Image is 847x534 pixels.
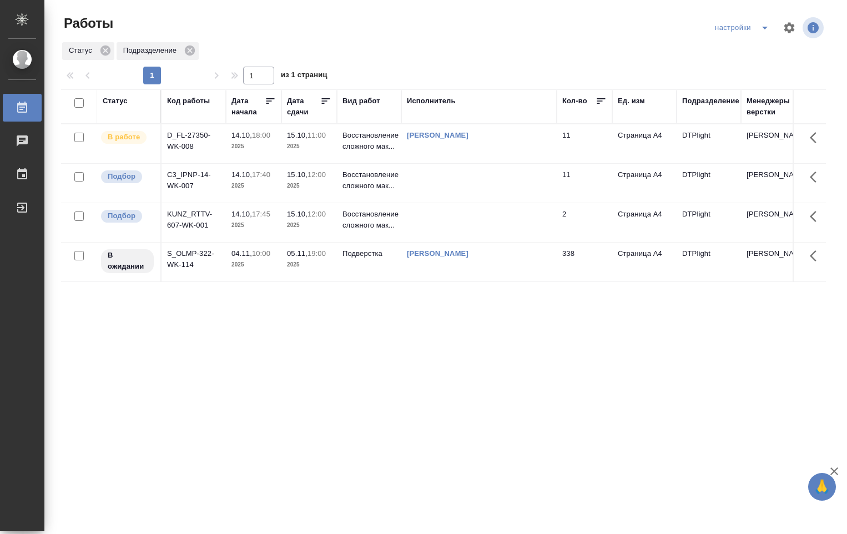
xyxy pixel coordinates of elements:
div: Статус [103,95,128,107]
p: 17:40 [252,170,270,179]
p: [PERSON_NAME] [747,169,800,180]
div: Вид работ [342,95,380,107]
td: Страница А4 [612,203,677,242]
div: Статус [62,42,114,60]
td: D_FL-27350-WK-008 [162,124,226,163]
td: 11 [557,164,612,203]
button: 🙏 [808,473,836,501]
p: 2025 [287,220,331,231]
p: Восстановление сложного мак... [342,169,396,192]
p: Подбор [108,171,135,182]
p: В работе [108,132,140,143]
p: Восстановление сложного мак... [342,130,396,152]
p: 19:00 [307,249,326,258]
td: 2 [557,203,612,242]
p: 2025 [287,180,331,192]
p: Восстановление сложного мак... [342,209,396,231]
a: [PERSON_NAME] [407,249,468,258]
span: 🙏 [813,475,831,498]
span: Посмотреть информацию [803,17,826,38]
p: Подверстка [342,248,396,259]
p: 14.10, [231,170,252,179]
a: [PERSON_NAME] [407,131,468,139]
p: 2025 [231,220,276,231]
td: DTPlight [677,243,741,281]
div: Можно подбирать исполнителей [100,169,155,184]
p: 15.10, [287,170,307,179]
div: Менеджеры верстки [747,95,800,118]
p: 15.10, [287,210,307,218]
p: 14.10, [231,210,252,218]
div: Исполнитель выполняет работу [100,130,155,145]
div: Исполнитель назначен, приступать к работе пока рано [100,248,155,274]
td: Страница А4 [612,243,677,281]
div: split button [712,19,776,37]
div: Дата начала [231,95,265,118]
p: В ожидании [108,250,147,272]
button: Здесь прячутся важные кнопки [803,243,830,269]
p: 2025 [231,141,276,152]
button: Здесь прячутся важные кнопки [803,124,830,151]
p: 2025 [287,141,331,152]
div: Кол-во [562,95,587,107]
td: DTPlight [677,164,741,203]
div: Подразделение [682,95,739,107]
p: 04.11, [231,249,252,258]
div: Код работы [167,95,210,107]
p: 05.11, [287,249,307,258]
button: Здесь прячутся важные кнопки [803,203,830,230]
div: Дата сдачи [287,95,320,118]
p: 10:00 [252,249,270,258]
button: Здесь прячутся важные кнопки [803,164,830,190]
p: 15.10, [287,131,307,139]
td: 338 [557,243,612,281]
td: 11 [557,124,612,163]
p: 18:00 [252,131,270,139]
div: Можно подбирать исполнителей [100,209,155,224]
p: 2025 [231,180,276,192]
td: C3_IPNP-14-WK-007 [162,164,226,203]
p: Статус [69,45,96,56]
p: 17:45 [252,210,270,218]
span: из 1 страниц [281,68,327,84]
td: S_OLMP-322-WK-114 [162,243,226,281]
div: Исполнитель [407,95,456,107]
p: 2025 [287,259,331,270]
td: DTPlight [677,124,741,163]
p: 2025 [231,259,276,270]
p: 11:00 [307,131,326,139]
div: Подразделение [117,42,199,60]
p: Подбор [108,210,135,221]
p: [PERSON_NAME] [747,248,800,259]
td: DTPlight [677,203,741,242]
td: Страница А4 [612,164,677,203]
p: Подразделение [123,45,180,56]
p: 14.10, [231,131,252,139]
p: 12:00 [307,170,326,179]
span: Настроить таблицу [776,14,803,41]
p: [PERSON_NAME] [747,130,800,141]
td: KUNZ_RTTV-607-WK-001 [162,203,226,242]
span: Работы [61,14,113,32]
p: 12:00 [307,210,326,218]
td: Страница А4 [612,124,677,163]
p: [PERSON_NAME] [747,209,800,220]
div: Ед. изм [618,95,645,107]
